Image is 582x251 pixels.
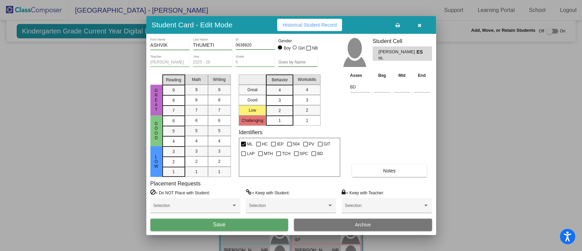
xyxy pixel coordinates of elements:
span: Writing [213,76,225,83]
span: Save [213,222,225,227]
span: TCH [282,150,290,158]
button: Historical Student Record [277,19,342,31]
span: Low [153,154,159,169]
input: goes by name [278,60,317,65]
th: End [412,72,432,79]
span: GIT [324,140,330,148]
span: PV [309,140,314,148]
span: 4 [218,138,221,144]
label: = Do NOT Place with Student: [150,189,210,196]
span: LAP [247,150,255,158]
input: year [193,60,232,65]
span: 6 [218,117,221,124]
span: 1 [173,169,175,175]
span: 3 [195,148,198,154]
input: teacher [150,60,190,65]
span: Great [153,88,159,112]
button: Archive [294,219,432,231]
span: [PERSON_NAME] [378,48,416,56]
h3: Student Cell [373,38,432,44]
span: 9 [173,87,175,93]
span: 8 [195,97,198,103]
span: 5 [173,128,175,134]
span: Historical Student Record [283,22,337,28]
button: Save [150,219,288,231]
span: 1 [218,169,221,175]
label: Placement Requests [150,180,201,187]
span: 4 [173,138,175,144]
mat-label: Gender [278,38,317,44]
span: 9 [195,87,198,93]
span: HC [262,140,268,148]
label: Identifiers [239,129,262,136]
th: Beg [372,72,392,79]
span: Good [153,121,159,140]
span: 1 [306,117,308,124]
span: ML [378,56,412,61]
h3: Student Card - Edit Mode [152,20,233,29]
button: Notes [352,165,427,177]
span: 1 [195,169,198,175]
span: NB [312,44,318,52]
span: 5 [218,128,221,134]
span: Reading [166,77,181,83]
span: 2 [173,159,175,165]
span: 2 [306,107,308,113]
span: Behavior [272,77,288,83]
th: Asses [348,72,372,79]
span: 7 [195,107,198,113]
span: 7 [218,107,221,113]
span: SPC [300,150,308,158]
span: 2 [218,158,221,165]
label: = Keep with Teacher: [342,189,384,196]
span: 3 [173,149,175,155]
div: Boy [283,45,291,51]
span: 3 [279,97,281,103]
span: Math [192,76,201,83]
span: 4 [279,87,281,93]
span: 7 [173,108,175,114]
label: = Keep with Student: [246,189,289,196]
span: 4 [195,138,198,144]
span: 504 [293,140,300,148]
span: IEP [277,140,283,148]
div: Girl [298,45,305,51]
span: Notes [383,168,396,173]
span: 2 [195,158,198,165]
span: 3 [218,148,221,154]
span: 8 [173,97,175,103]
span: 9 [218,87,221,93]
th: Mid [392,72,412,79]
span: 6 [195,117,198,124]
span: 5 [195,128,198,134]
span: 6 [173,118,175,124]
input: grade [236,60,275,65]
span: ES [416,48,426,56]
span: 3 [306,97,308,103]
span: BD [317,150,323,158]
span: MTH [264,150,273,158]
span: Archive [355,222,371,227]
span: 2 [279,108,281,114]
span: 8 [218,97,221,103]
span: ML [247,140,253,148]
span: 4 [306,87,308,93]
span: Workskills [298,76,316,83]
input: assessment [350,82,370,92]
input: Enter ID [236,43,275,48]
span: 1 [279,117,281,124]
